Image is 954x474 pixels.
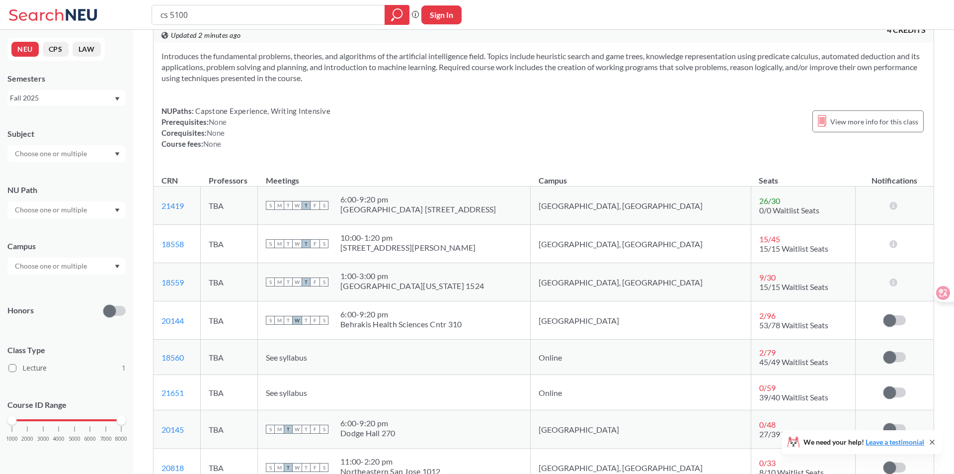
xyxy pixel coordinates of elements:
span: None [207,128,225,137]
span: T [284,201,293,210]
span: 2 / 96 [759,311,776,320]
span: F [311,278,319,286]
span: W [293,201,302,210]
span: S [266,278,275,286]
span: F [311,201,319,210]
span: F [311,463,319,472]
span: 6000 [84,436,96,442]
span: 2 / 79 [759,348,776,357]
span: S [319,316,328,325]
div: 1:00 - 3:00 pm [340,271,484,281]
div: Fall 2025 [10,93,114,103]
svg: Dropdown arrow [115,265,120,269]
td: TBA [201,301,258,340]
div: Dropdown arrow [7,145,126,162]
span: 53/78 Waitlist Seats [759,320,828,330]
span: S [319,201,328,210]
span: 15/15 Waitlist Seats [759,244,828,253]
button: Sign In [421,5,462,24]
span: 0 / 59 [759,383,776,392]
div: Dodge Hall 270 [340,428,396,438]
span: S [319,278,328,286]
td: [GEOGRAPHIC_DATA], [GEOGRAPHIC_DATA] [531,187,751,225]
span: 39/40 Waitlist Seats [759,392,828,402]
div: CRN [161,175,178,186]
span: S [266,463,275,472]
span: W [293,278,302,286]
span: T [302,463,311,472]
span: 8000 [115,436,127,442]
div: Behrakis Health Sciences Cntr 310 [340,319,462,329]
svg: Dropdown arrow [115,208,120,212]
th: Notifications [856,165,934,187]
div: Dropdown arrow [7,258,126,275]
a: 18559 [161,278,184,287]
td: Online [531,375,751,410]
span: 15/15 Waitlist Seats [759,282,828,291]
th: Seats [751,165,855,187]
span: M [275,463,284,472]
span: 7000 [100,436,112,442]
span: 45/49 Waitlist Seats [759,357,828,367]
span: F [311,425,319,434]
p: Course ID Range [7,399,126,411]
a: 20144 [161,316,184,325]
a: 18560 [161,353,184,362]
span: T [284,239,293,248]
span: 3000 [37,436,49,442]
th: Campus [531,165,751,187]
button: CPS [43,42,69,57]
td: TBA [201,340,258,375]
div: Dropdown arrow [7,201,126,218]
a: Leave a testimonial [866,438,924,446]
span: See syllabus [266,353,307,362]
td: [GEOGRAPHIC_DATA], [GEOGRAPHIC_DATA] [531,225,751,263]
td: TBA [201,187,258,225]
svg: Dropdown arrow [115,152,120,156]
button: NEU [11,42,39,57]
span: T [302,425,311,434]
div: 11:00 - 2:20 pm [340,457,441,467]
th: Meetings [258,165,531,187]
div: 10:00 - 1:20 pm [340,233,476,243]
span: 4 CREDITS [887,24,926,35]
span: S [266,425,275,434]
span: W [293,239,302,248]
a: 20145 [161,425,184,434]
input: Choose one or multiple [10,260,93,272]
td: TBA [201,225,258,263]
span: Updated 2 minutes ago [171,30,241,41]
div: Semesters [7,73,126,84]
div: Campus [7,241,126,252]
span: S [319,239,328,248]
span: 4000 [53,436,65,442]
span: We need your help! [803,439,924,446]
span: M [275,201,284,210]
span: M [275,425,284,434]
a: 21419 [161,201,184,210]
span: W [293,316,302,325]
span: 27/39 Waitlist Seats [759,429,828,439]
span: T [302,201,311,210]
svg: Dropdown arrow [115,97,120,101]
div: NUPaths: Prerequisites: Corequisites: Course fees: [161,105,330,149]
div: Fall 2025Dropdown arrow [7,90,126,106]
p: Honors [7,305,34,316]
span: None [203,139,221,148]
svg: magnifying glass [391,8,403,22]
span: T [284,425,293,434]
span: W [293,425,302,434]
span: 2000 [21,436,33,442]
span: W [293,463,302,472]
span: T [302,278,311,286]
span: T [284,463,293,472]
span: 1 [122,363,126,374]
span: 0 / 33 [759,458,776,468]
td: TBA [201,375,258,410]
span: T [302,239,311,248]
span: M [275,316,284,325]
span: 0 / 48 [759,420,776,429]
span: M [275,278,284,286]
td: TBA [201,263,258,301]
td: [GEOGRAPHIC_DATA], [GEOGRAPHIC_DATA] [531,263,751,301]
